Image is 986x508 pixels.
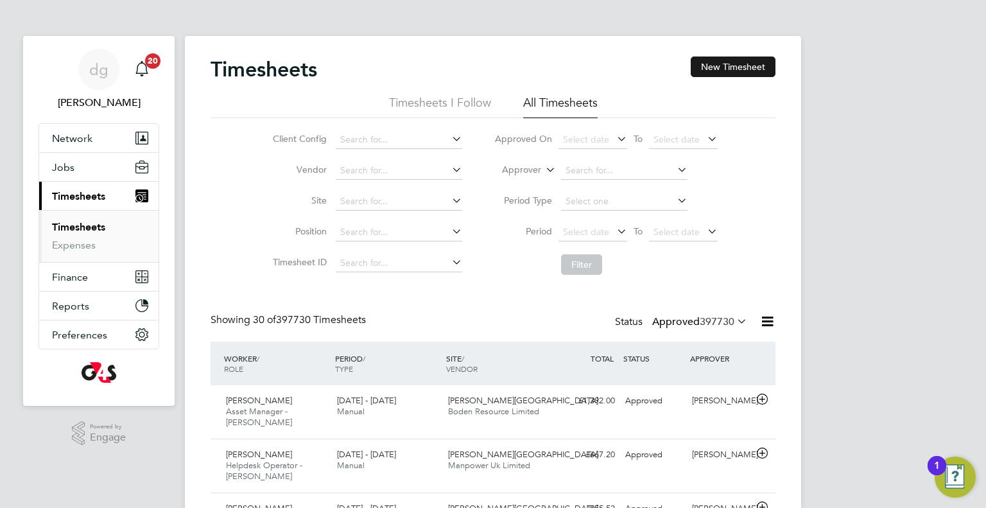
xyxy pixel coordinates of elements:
[39,95,159,110] span: dharmisha gohil
[269,225,327,237] label: Position
[620,390,687,412] div: Approved
[462,353,464,363] span: /
[332,347,443,380] div: PERIOD
[269,133,327,145] label: Client Config
[336,193,462,211] input: Search for...
[39,49,159,110] a: dg[PERSON_NAME]
[336,254,462,272] input: Search for...
[389,95,491,118] li: Timesheets I Follow
[687,347,754,370] div: APPROVER
[652,315,747,328] label: Approved
[561,193,688,211] input: Select one
[563,134,609,145] span: Select date
[52,239,96,251] a: Expenses
[630,130,646,147] span: To
[448,460,530,471] span: Manpower Uk Limited
[39,210,159,262] div: Timesheets
[226,449,292,460] span: [PERSON_NAME]
[39,263,159,291] button: Finance
[23,36,175,406] nav: Main navigation
[337,460,365,471] span: Manual
[700,315,734,328] span: 397730
[615,313,750,331] div: Status
[620,444,687,466] div: Approved
[483,164,541,177] label: Approver
[630,223,646,240] span: To
[82,362,116,383] img: g4s-logo-retina.png
[90,432,126,443] span: Engage
[691,57,775,77] button: New Timesheet
[448,395,598,406] span: [PERSON_NAME][GEOGRAPHIC_DATA]
[553,444,620,466] div: £667.20
[89,61,108,78] span: dg
[52,329,107,341] span: Preferences
[257,353,259,363] span: /
[620,347,687,370] div: STATUS
[448,406,539,417] span: Boden Resource Limited
[211,57,317,82] h2: Timesheets
[129,49,155,90] a: 20
[52,132,92,145] span: Network
[39,182,159,210] button: Timesheets
[687,444,754,466] div: [PERSON_NAME]
[591,353,614,363] span: TOTAL
[446,363,478,374] span: VENDOR
[335,363,353,374] span: TYPE
[39,153,159,181] button: Jobs
[934,466,940,482] div: 1
[653,226,700,238] span: Select date
[211,313,368,327] div: Showing
[523,95,598,118] li: All Timesheets
[337,406,365,417] span: Manual
[90,421,126,432] span: Powered by
[39,292,159,320] button: Reports
[226,406,292,428] span: Asset Manager - [PERSON_NAME]
[448,449,598,460] span: [PERSON_NAME][GEOGRAPHIC_DATA]
[226,460,302,482] span: Helpdesk Operator - [PERSON_NAME]
[561,254,602,275] button: Filter
[337,449,396,460] span: [DATE] - [DATE]
[224,363,243,374] span: ROLE
[494,225,552,237] label: Period
[494,195,552,206] label: Period Type
[553,390,620,412] div: £1,392.00
[336,131,462,149] input: Search for...
[337,395,396,406] span: [DATE] - [DATE]
[563,226,609,238] span: Select date
[52,161,74,173] span: Jobs
[226,395,292,406] span: [PERSON_NAME]
[145,53,160,69] span: 20
[336,162,462,180] input: Search for...
[39,124,159,152] button: Network
[253,313,276,326] span: 30 of
[443,347,554,380] div: SITE
[52,221,105,233] a: Timesheets
[363,353,365,363] span: /
[253,313,366,326] span: 397730 Timesheets
[72,421,126,446] a: Powered byEngage
[561,162,688,180] input: Search for...
[39,320,159,349] button: Preferences
[39,362,159,383] a: Go to home page
[221,347,332,380] div: WORKER
[269,195,327,206] label: Site
[336,223,462,241] input: Search for...
[653,134,700,145] span: Select date
[935,457,976,498] button: Open Resource Center, 1 new notification
[52,190,105,202] span: Timesheets
[52,271,88,283] span: Finance
[269,164,327,175] label: Vendor
[52,300,89,312] span: Reports
[687,390,754,412] div: [PERSON_NAME]
[269,256,327,268] label: Timesheet ID
[494,133,552,145] label: Approved On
